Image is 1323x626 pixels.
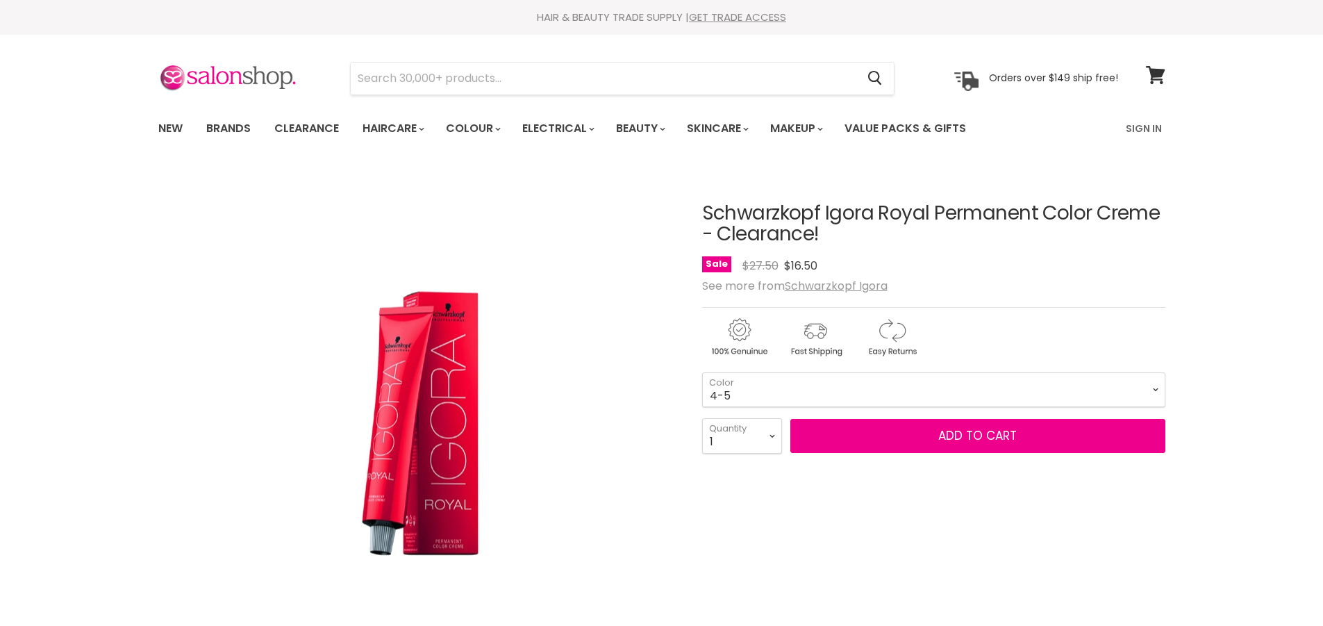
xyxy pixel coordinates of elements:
[264,114,349,143] a: Clearance
[702,278,888,294] span: See more from
[760,114,831,143] a: Makeup
[141,10,1183,24] div: HAIR & BEAUTY TRADE SUPPLY |
[148,114,193,143] a: New
[785,278,888,294] a: Schwarzkopf Igora
[350,62,895,95] form: Product
[689,10,786,24] a: GET TRADE ACCESS
[296,244,539,610] img: Schwarzkopf Igora Royal Permanent Color Creme - Clearance!
[702,203,1165,246] h1: Schwarzkopf Igora Royal Permanent Color Creme - Clearance!
[141,108,1183,149] nav: Main
[855,316,929,359] img: returns.gif
[989,72,1118,84] p: Orders over $149 ship free!
[784,258,817,274] span: $16.50
[790,419,1165,454] button: Add to cart
[606,114,674,143] a: Beauty
[676,114,757,143] a: Skincare
[148,108,1047,149] ul: Main menu
[352,114,433,143] a: Haircare
[1117,114,1170,143] a: Sign In
[702,316,776,359] img: genuine.gif
[857,63,894,94] button: Search
[512,114,603,143] a: Electrical
[742,258,779,274] span: $27.50
[196,114,261,143] a: Brands
[435,114,509,143] a: Colour
[702,256,731,272] span: Sale
[351,63,857,94] input: Search
[702,418,782,453] select: Quantity
[834,114,976,143] a: Value Packs & Gifts
[779,316,852,359] img: shipping.gif
[938,427,1017,444] span: Add to cart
